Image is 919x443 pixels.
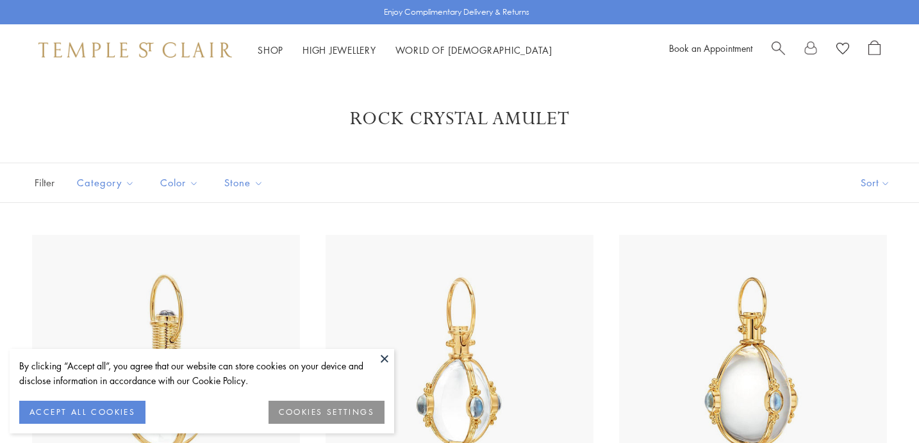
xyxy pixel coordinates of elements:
span: Category [70,175,144,191]
span: Stone [218,175,273,191]
a: Search [772,40,785,60]
h1: Rock Crystal Amulet [51,108,868,131]
button: ACCEPT ALL COOKIES [19,401,145,424]
a: ShopShop [258,44,283,56]
a: Book an Appointment [669,42,752,54]
button: Stone [215,168,273,197]
img: Temple St. Clair [38,42,232,58]
button: Color [151,168,208,197]
button: COOKIES SETTINGS [269,401,385,424]
span: Color [154,175,208,191]
button: Category [67,168,144,197]
a: High JewelleryHigh Jewellery [302,44,376,56]
div: By clicking “Accept all”, you agree that our website can store cookies on your device and disclos... [19,358,385,388]
a: World of [DEMOGRAPHIC_DATA]World of [DEMOGRAPHIC_DATA] [395,44,552,56]
p: Enjoy Complimentary Delivery & Returns [384,6,529,19]
button: Show sort by [832,163,919,202]
a: View Wishlist [836,40,849,60]
nav: Main navigation [258,42,552,58]
a: Open Shopping Bag [868,40,881,60]
iframe: Gorgias live chat messenger [855,383,906,430]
